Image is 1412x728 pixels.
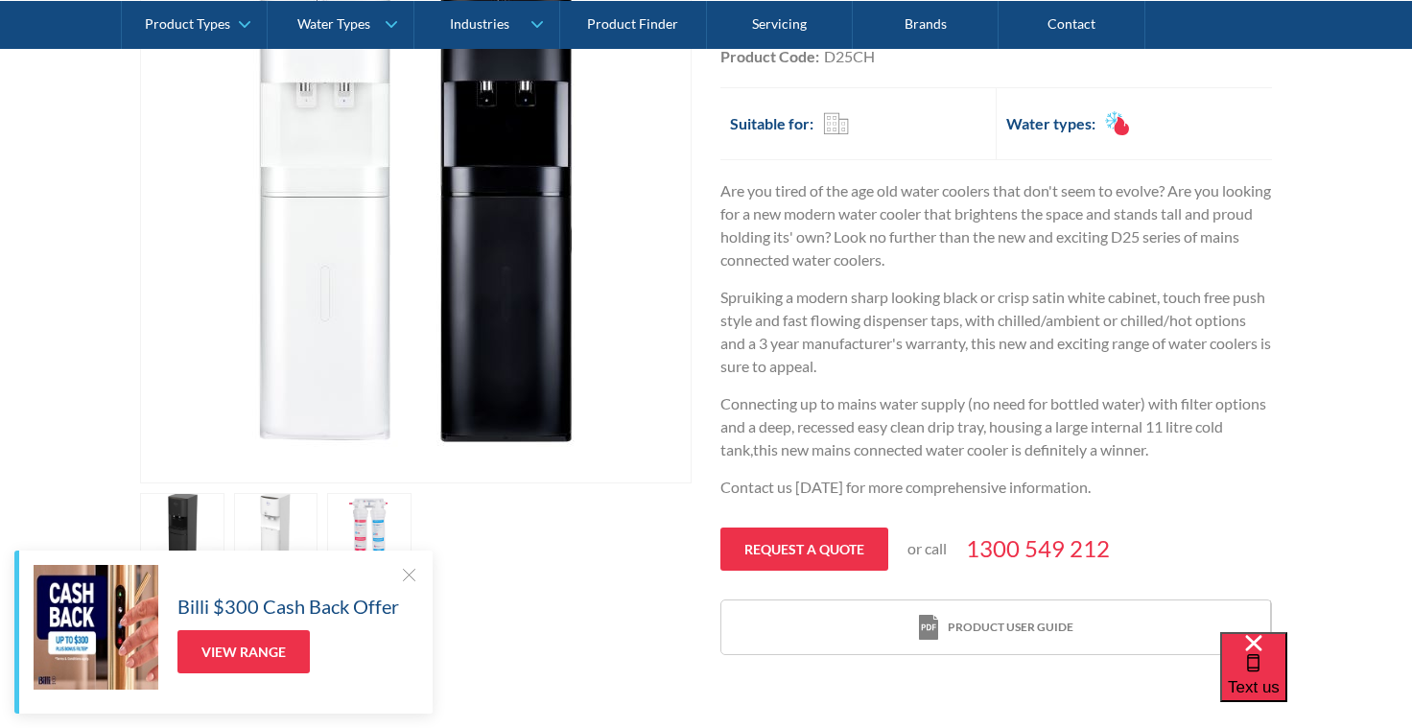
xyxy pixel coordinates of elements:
a: open lightbox [327,493,412,570]
iframe: podium webchat widget bubble [1220,632,1412,728]
div: Product Types [145,15,230,32]
div: Product user guide [948,619,1073,636]
a: print iconProduct user guide [721,600,1270,655]
a: 1300 549 212 [966,531,1110,566]
a: open lightbox [140,493,224,570]
img: Billi $300 Cash Back Offer [34,565,158,690]
div: Industries [450,15,509,32]
p: Contact us [DATE] for more comprehensive information. [720,476,1272,499]
h5: Billi $300 Cash Back Offer [177,592,399,621]
h2: Water types: [1006,112,1095,135]
div: D25CH [824,45,875,68]
p: or call [907,537,947,560]
img: print icon [919,615,938,641]
div: Water Types [297,15,370,32]
strong: Product Code: [720,47,819,65]
a: open lightbox [234,493,318,570]
p: Spruiking a modern sharp looking black or crisp satin white cabinet, touch free push style and fa... [720,286,1272,378]
a: Request a quote [720,528,888,571]
p: Are you tired of the age old water coolers that don't seem to evolve? Are you looking for a new m... [720,179,1272,271]
h2: Suitable for: [730,112,813,135]
a: View Range [177,630,310,673]
p: Connecting up to mains water supply (no need for bottled water) with filter options and a deep, r... [720,392,1272,461]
